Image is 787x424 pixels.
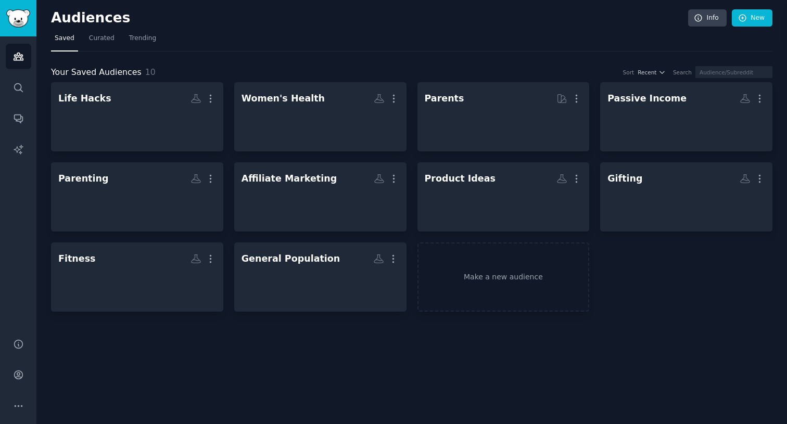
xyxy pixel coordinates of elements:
[234,162,407,232] a: Affiliate Marketing
[638,69,666,76] button: Recent
[623,69,634,76] div: Sort
[51,242,223,312] a: Fitness
[125,30,160,52] a: Trending
[417,82,590,151] a: Parents
[607,172,642,185] div: Gifting
[688,9,727,27] a: Info
[425,92,464,105] div: Parents
[51,162,223,232] a: Parenting
[417,242,590,312] a: Make a new audience
[129,34,156,43] span: Trending
[85,30,118,52] a: Curated
[695,66,772,78] input: Audience/Subreddit
[51,10,688,27] h2: Audiences
[242,172,337,185] div: Affiliate Marketing
[425,172,496,185] div: Product Ideas
[145,67,156,77] span: 10
[732,9,772,27] a: New
[600,162,772,232] a: Gifting
[242,92,325,105] div: Women's Health
[600,82,772,151] a: Passive Income
[673,69,692,76] div: Search
[89,34,115,43] span: Curated
[234,242,407,312] a: General Population
[607,92,687,105] div: Passive Income
[234,82,407,151] a: Women's Health
[51,30,78,52] a: Saved
[58,92,111,105] div: Life Hacks
[55,34,74,43] span: Saved
[6,9,30,28] img: GummySearch logo
[242,252,340,265] div: General Population
[638,69,656,76] span: Recent
[51,66,142,79] span: Your Saved Audiences
[51,82,223,151] a: Life Hacks
[58,172,108,185] div: Parenting
[417,162,590,232] a: Product Ideas
[58,252,95,265] div: Fitness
